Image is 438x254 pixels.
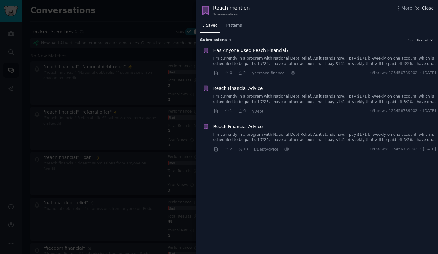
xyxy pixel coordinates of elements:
[423,70,436,76] span: [DATE]
[370,147,418,152] span: u/throwra123456789002
[417,38,428,42] span: Recent
[251,71,284,75] span: r/personalfinance
[248,108,249,115] span: ·
[234,146,236,152] span: ·
[224,70,232,76] span: 0
[422,5,434,11] span: Close
[417,38,434,42] button: Recent
[423,108,436,114] span: [DATE]
[200,37,227,43] span: Submission s
[213,12,250,16] div: 3 conversation s
[250,146,251,152] span: ·
[234,70,236,76] span: ·
[213,132,436,143] a: I'm currently in a program with National Debt Relief. As it stands now, I pay $171 bi-weekly on o...
[280,146,282,152] span: ·
[420,70,421,76] span: ·
[221,146,222,152] span: ·
[408,38,415,42] div: Sort
[221,70,222,76] span: ·
[200,21,220,33] a: 3 Saved
[202,23,218,28] span: 3 Saved
[238,147,248,152] span: 10
[213,56,436,67] a: I'm currently in a program with National Debt Relief. As it stands now, I pay $171 bi-weekly on o...
[224,147,232,152] span: 2
[213,4,250,12] div: Reach mention
[226,23,242,28] span: Patterns
[221,108,222,115] span: ·
[423,147,436,152] span: [DATE]
[238,108,246,114] span: 6
[420,147,421,152] span: ·
[251,109,263,114] span: r/Debt
[254,147,279,152] span: r/DebtAdvice
[370,108,418,114] span: u/throwra123456789002
[213,47,289,54] a: Has Anyone Used Reach Financial?
[234,108,236,115] span: ·
[224,108,232,114] span: 1
[213,85,263,92] a: Reach Financial Advice
[402,5,412,11] span: More
[238,70,246,76] span: 2
[420,108,421,114] span: ·
[229,38,231,42] span: 3
[213,123,263,130] a: Reach Financial Advice
[287,70,288,76] span: ·
[370,70,418,76] span: u/throwra123456789002
[414,5,434,11] button: Close
[224,21,244,33] a: Patterns
[248,70,249,76] span: ·
[395,5,412,11] button: More
[213,94,436,105] a: I'm currently in a program with National Debt Relief. As it stands now, I pay $171 bi-weekly on o...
